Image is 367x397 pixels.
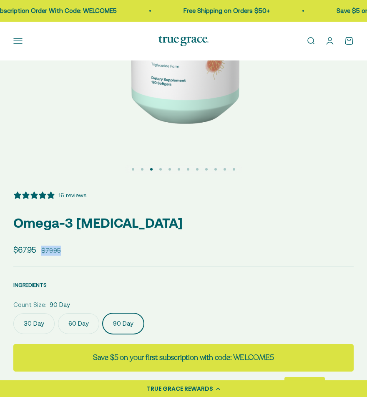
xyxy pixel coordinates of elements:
sale-price: $67.95 [13,244,36,256]
span: 90 Day [50,300,70,310]
span: INGREDIENTS [13,282,47,288]
legend: Count Size: [13,300,46,310]
p: Omega-3 [MEDICAL_DATA] [13,212,354,234]
strong: Save $5 on your first subscription with code: WELCOME5 [93,352,274,362]
a: Free Shipping on Orders $50+ [143,7,229,14]
div: TRUE GRACE REWARDS [147,384,213,393]
compare-at-price: $79.95 [41,246,61,256]
button: 5 stars, 16 ratings [13,191,86,200]
button: INGREDIENTS [13,280,47,290]
div: 16 reviews [58,191,86,200]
